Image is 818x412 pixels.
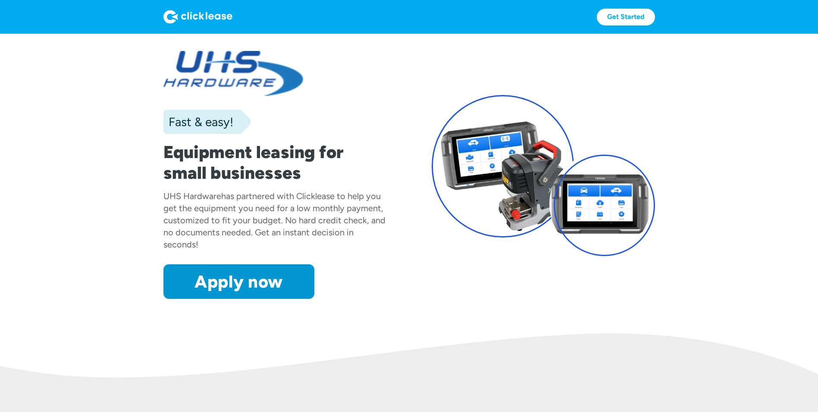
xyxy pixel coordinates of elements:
[163,10,232,24] img: Logo
[163,264,314,299] a: Apply now
[163,142,387,183] h1: Equipment leasing for small businesses
[163,113,233,130] div: Fast & easy!
[163,191,221,201] div: UHS Hardware
[163,191,385,250] div: has partnered with Clicklease to help you get the equipment you need for a low monthly payment, c...
[597,9,655,25] a: Get Started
